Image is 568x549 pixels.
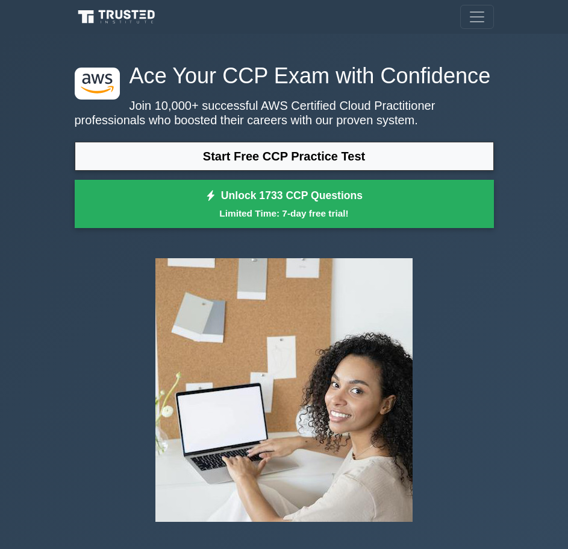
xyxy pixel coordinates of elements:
[75,180,494,228] a: Unlock 1733 CCP QuestionsLimited Time: 7-day free trial!
[75,98,494,127] p: Join 10,000+ successful AWS Certified Cloud Practitioner professionals who boosted their careers ...
[75,63,494,89] h1: Ace Your CCP Exam with Confidence
[75,142,494,171] a: Start Free CCP Practice Test
[460,5,494,29] button: Toggle navigation
[90,206,479,220] small: Limited Time: 7-day free trial!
